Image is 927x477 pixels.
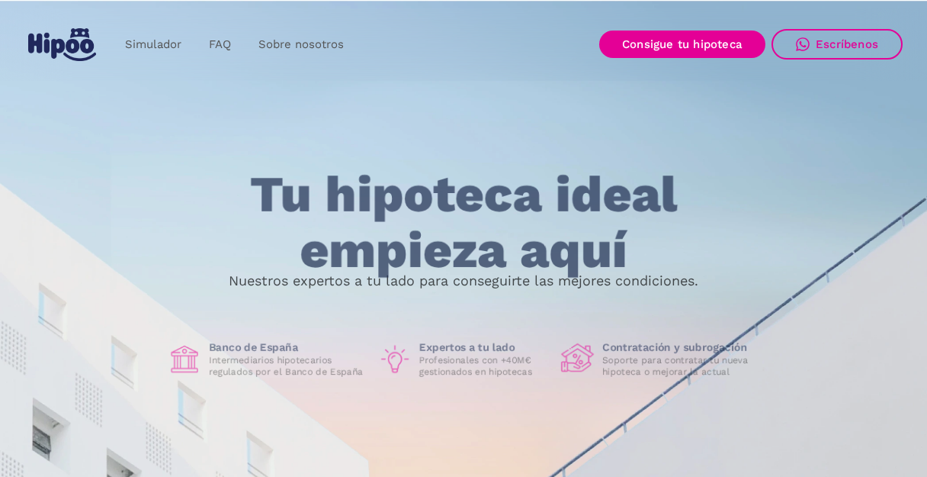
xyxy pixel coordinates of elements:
[816,37,878,51] div: Escríbenos
[24,22,99,67] a: home
[245,30,358,60] a: Sobre nosotros
[209,354,366,379] p: Intermediarios hipotecarios regulados por el Banco de España
[419,354,549,379] p: Profesionales con +40M€ gestionados en hipotecas
[599,31,765,58] a: Consigue tu hipoteca
[602,340,759,354] h1: Contratación y subrogación
[209,340,366,354] h1: Banco de España
[229,275,698,287] p: Nuestros expertos a tu lado para conseguirte las mejores condiciones.
[195,30,245,60] a: FAQ
[111,30,195,60] a: Simulador
[175,167,752,278] h1: Tu hipoteca ideal empieza aquí
[602,354,759,379] p: Soporte para contratar tu nueva hipoteca o mejorar la actual
[419,340,549,354] h1: Expertos a tu lado
[771,29,903,60] a: Escríbenos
